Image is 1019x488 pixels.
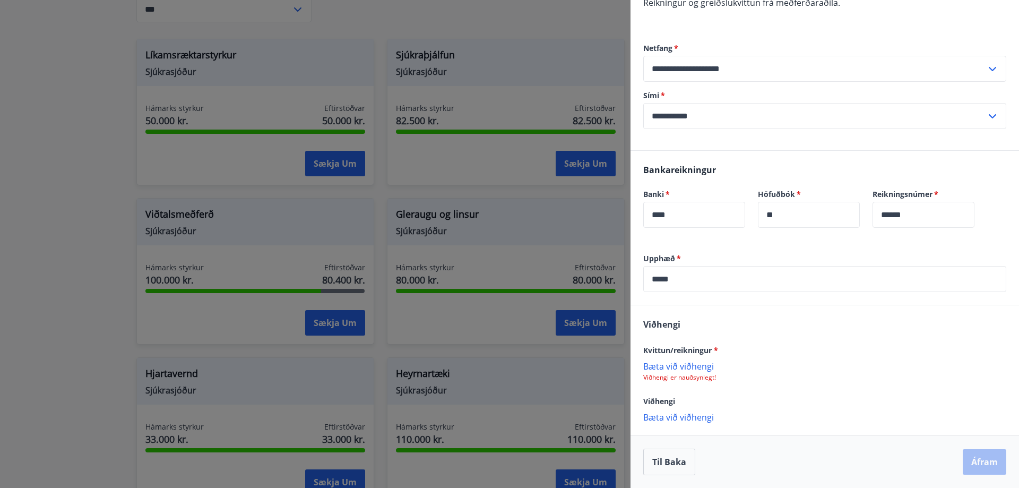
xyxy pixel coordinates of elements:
[643,90,1006,101] label: Sími
[643,412,1006,422] p: Bæta við viðhengi
[643,253,1006,264] label: Upphæð
[643,345,718,355] span: Kvittun/reikningur
[643,396,675,406] span: Viðhengi
[643,319,680,330] span: Viðhengi
[643,449,695,475] button: Til baka
[643,266,1006,292] div: Upphæð
[643,43,1006,54] label: Netfang
[643,373,1006,382] p: Viðhengi er nauðsynlegt!
[758,189,860,200] label: Höfuðbók
[873,189,974,200] label: Reikningsnúmer
[643,164,716,176] span: Bankareikningur
[643,361,1006,371] p: Bæta við viðhengi
[643,189,745,200] label: Banki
